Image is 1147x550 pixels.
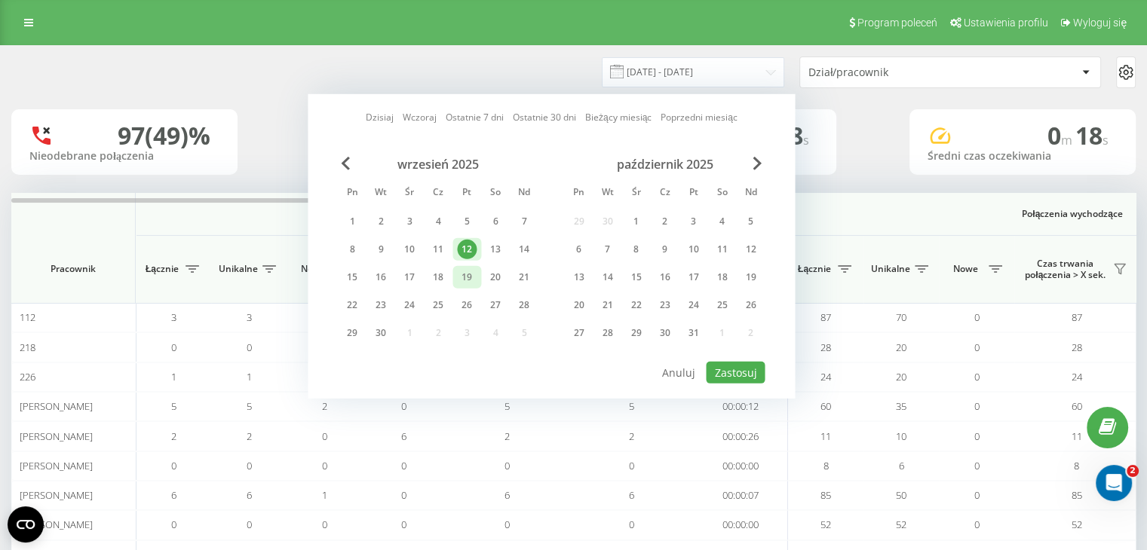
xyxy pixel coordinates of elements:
div: czw 11 wrz 2025 [424,238,452,261]
div: 6 [486,212,505,231]
span: 0 [974,488,980,502]
span: 0 [504,518,510,531]
iframe: Intercom live chat [1096,465,1132,501]
span: Pracownik [24,263,122,275]
div: 26 [457,295,477,315]
div: śr 22 paź 2025 [621,294,650,316]
span: 0 [974,399,980,413]
div: 1 [342,212,362,231]
div: 13 [569,267,588,287]
span: 0 [504,459,510,472]
div: ndz 14 wrz 2025 [510,238,538,261]
div: 26 [741,295,760,315]
div: 18 [712,267,731,287]
div: wt 28 paź 2025 [593,322,621,344]
abbr: wtorek [370,182,392,205]
div: wt 9 wrz 2025 [366,238,395,261]
span: 0 [629,518,634,531]
div: 25 [428,295,448,315]
div: pon 15 wrz 2025 [338,266,366,289]
div: pon 20 paź 2025 [564,294,593,316]
div: śr 8 paź 2025 [621,238,650,261]
abbr: niedziela [513,182,535,205]
div: sob 18 paź 2025 [707,266,736,289]
div: sob 4 paź 2025 [707,210,736,233]
div: 23 [371,295,391,315]
span: s [1103,132,1109,148]
span: 0 [322,459,327,472]
td: 00:00:00 [694,451,788,481]
span: 0 [974,459,980,472]
span: 0 [401,399,406,413]
span: 5 [504,399,510,413]
div: wt 14 paź 2025 [593,266,621,289]
div: wt 7 paź 2025 [593,238,621,261]
td: 00:00:12 [694,392,788,421]
div: 13 [486,240,505,259]
div: ndz 7 wrz 2025 [510,210,538,233]
div: 4 [712,212,731,231]
div: 9 [371,240,391,259]
div: pt 12 wrz 2025 [452,238,481,261]
span: 8 [790,119,809,151]
span: 52 [896,518,906,531]
div: 17 [400,267,419,287]
div: 28 [597,323,617,343]
span: 6 [629,488,634,502]
div: 12 [457,240,477,259]
span: 2 [504,429,510,443]
span: 0 [171,341,176,354]
span: s [803,132,809,148]
abbr: piątek [455,182,478,205]
div: 25 [712,295,731,315]
div: pon 6 paź 2025 [564,238,593,261]
span: 20 [896,370,906,383]
span: 3 [247,310,252,324]
div: 29 [342,323,362,343]
div: sob 11 paź 2025 [707,238,736,261]
div: 20 [569,295,588,315]
div: październik 2025 [564,157,765,172]
abbr: poniedziałek [567,182,590,205]
div: 21 [514,267,534,287]
div: pt 3 paź 2025 [679,210,707,233]
span: 6 [899,459,904,472]
span: 0 [974,518,980,531]
abbr: niedziela [739,182,762,205]
div: 20 [486,267,505,287]
abbr: sobota [710,182,733,205]
span: 6 [401,429,406,443]
td: 00:00:26 [694,421,788,451]
span: Unikalne [871,263,910,275]
span: 6 [504,488,510,502]
div: sob 27 wrz 2025 [481,294,510,316]
span: 0 [629,459,634,472]
a: Dzisiaj [366,110,394,124]
span: 24 [820,370,831,383]
span: Wyloguj się [1073,17,1127,29]
span: 50 [896,488,906,502]
span: 0 [974,370,980,383]
div: 16 [655,267,674,287]
div: czw 16 paź 2025 [650,266,679,289]
div: 21 [597,295,617,315]
div: 14 [514,240,534,259]
div: 11 [712,240,731,259]
div: 17 [683,267,703,287]
abbr: czwartek [653,182,676,205]
div: czw 25 wrz 2025 [424,294,452,316]
div: 2 [655,212,674,231]
div: sob 25 paź 2025 [707,294,736,316]
span: Połączenia przychodzące [175,208,748,220]
span: 1 [171,370,176,383]
div: czw 18 wrz 2025 [424,266,452,289]
div: pon 29 wrz 2025 [338,322,366,344]
span: 0 [247,341,252,354]
div: 19 [741,267,760,287]
span: Unikalne [219,263,258,275]
div: pt 19 wrz 2025 [452,266,481,289]
div: 2 [371,212,391,231]
div: 5 [741,212,760,231]
div: 15 [342,267,362,287]
span: 0 [247,518,252,531]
